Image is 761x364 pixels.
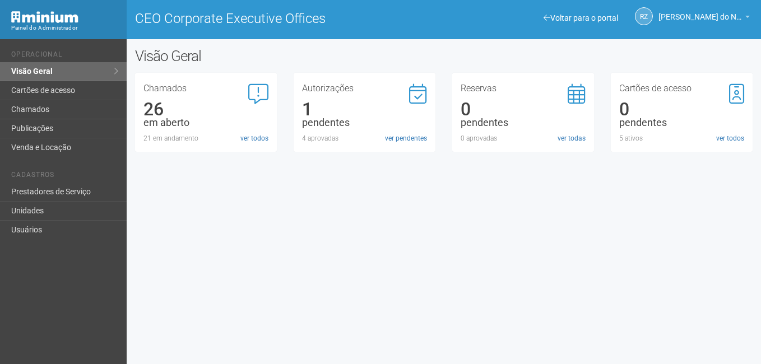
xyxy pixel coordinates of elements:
[385,133,427,143] a: ver pendentes
[558,133,586,143] a: ver todas
[143,104,268,114] div: 26
[302,133,427,143] div: 4 aprovadas
[302,118,427,128] div: pendentes
[302,84,427,93] h3: Autorizações
[658,14,750,23] a: [PERSON_NAME] do Nascimento
[461,104,586,114] div: 0
[240,133,268,143] a: ver todos
[619,84,744,93] h3: Cartões de acesso
[143,133,268,143] div: 21 em andamento
[461,84,586,93] h3: Reservas
[619,118,744,128] div: pendentes
[302,104,427,114] div: 1
[143,84,268,93] h3: Chamados
[135,48,383,64] h2: Visão Geral
[11,23,118,33] div: Painel do Administrador
[11,171,118,183] li: Cadastros
[544,13,618,22] a: Voltar para o portal
[11,11,78,23] img: Minium
[716,133,744,143] a: ver todos
[11,50,118,62] li: Operacional
[461,118,586,128] div: pendentes
[135,11,435,26] h1: CEO Corporate Executive Offices
[461,133,586,143] div: 0 aprovadas
[635,7,653,25] a: RZ
[658,2,743,21] span: Rayssa Zibell do Nascimento
[143,118,268,128] div: em aberto
[619,104,744,114] div: 0
[619,133,744,143] div: 5 ativos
